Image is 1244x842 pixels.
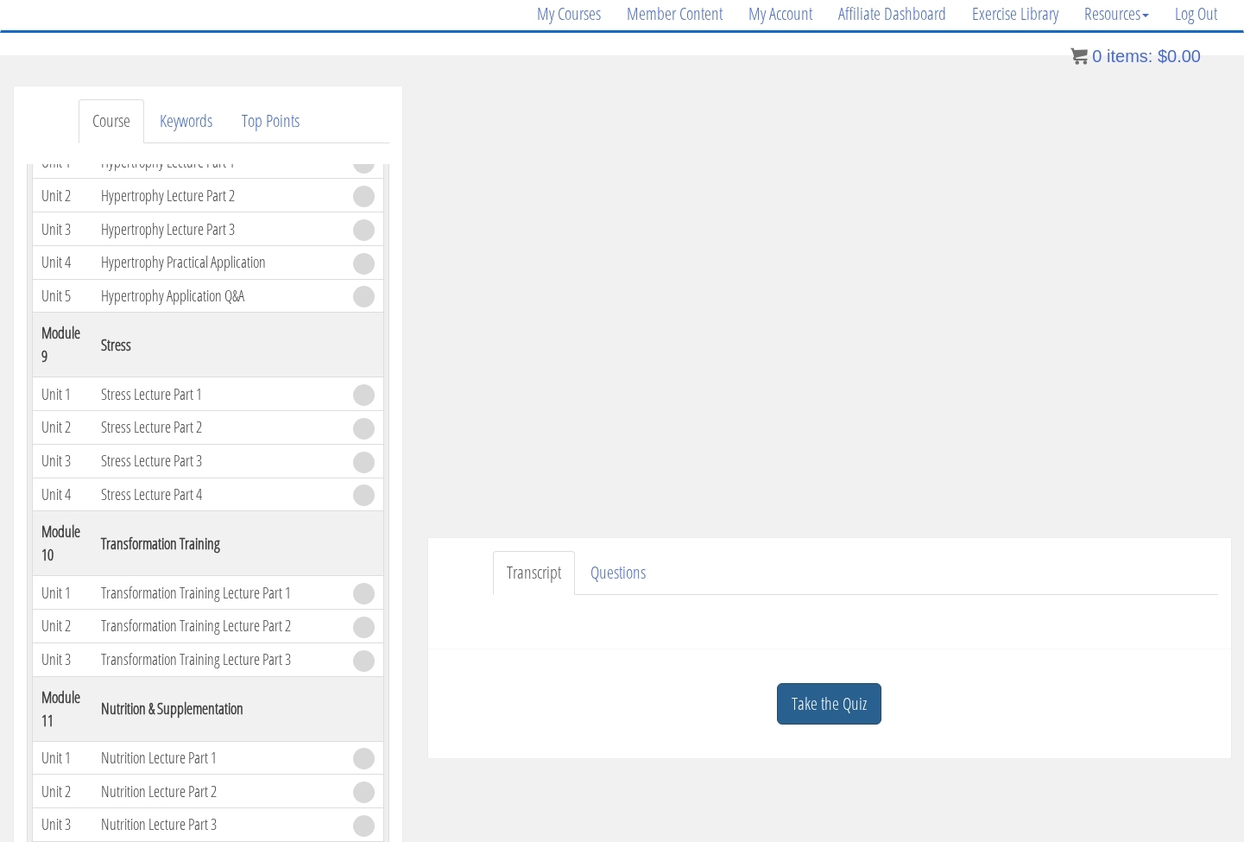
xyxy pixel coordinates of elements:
td: Unit 1 [32,741,92,775]
span: 0 [1092,47,1102,66]
a: 0 items: $0.00 [1070,47,1201,66]
td: Stress Lecture Part 1 [92,377,344,411]
td: Unit 5 [32,279,92,313]
a: Top Points [228,99,313,143]
td: Unit 2 [32,610,92,643]
td: Unit 3 [32,212,92,246]
td: Transformation Training Lecture Part 1 [92,576,344,610]
td: Unit 3 [32,444,92,478]
a: Take the Quiz [777,683,881,725]
td: Unit 1 [32,377,92,411]
td: Unit 2 [32,179,92,212]
td: Hypertrophy Practical Application [92,245,344,279]
a: Course [79,99,144,143]
img: icon11.png [1070,47,1088,65]
th: Stress [92,313,344,377]
a: Questions [577,551,660,595]
td: Hypertrophy Application Q&A [92,279,344,313]
td: Unit 1 [32,576,92,610]
td: Transformation Training Lecture Part 3 [92,643,344,676]
td: Stress Lecture Part 4 [92,478,344,511]
th: Module 10 [32,511,92,576]
td: Unit 2 [32,775,92,808]
td: Stress Lecture Part 2 [92,411,344,445]
th: Module 9 [32,313,92,377]
td: Unit 3 [32,643,92,676]
td: Unit 4 [32,478,92,511]
bdi: 0.00 [1158,47,1201,66]
span: $ [1158,47,1167,66]
td: Unit 3 [32,807,92,841]
td: Unit 4 [32,245,92,279]
span: items: [1107,47,1152,66]
a: Keywords [146,99,226,143]
td: Transformation Training Lecture Part 2 [92,610,344,643]
td: Nutrition Lecture Part 3 [92,807,344,841]
a: Transcript [493,551,575,595]
td: Hypertrophy Lecture Part 3 [92,212,344,246]
td: Unit 2 [32,411,92,445]
td: Nutrition Lecture Part 1 [92,741,344,775]
td: Hypertrophy Lecture Part 2 [92,179,344,212]
td: Stress Lecture Part 3 [92,444,344,478]
td: Nutrition Lecture Part 2 [92,775,344,808]
th: Nutrition & Supplementation [92,676,344,741]
th: Module 11 [32,676,92,741]
th: Transformation Training [92,511,344,576]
